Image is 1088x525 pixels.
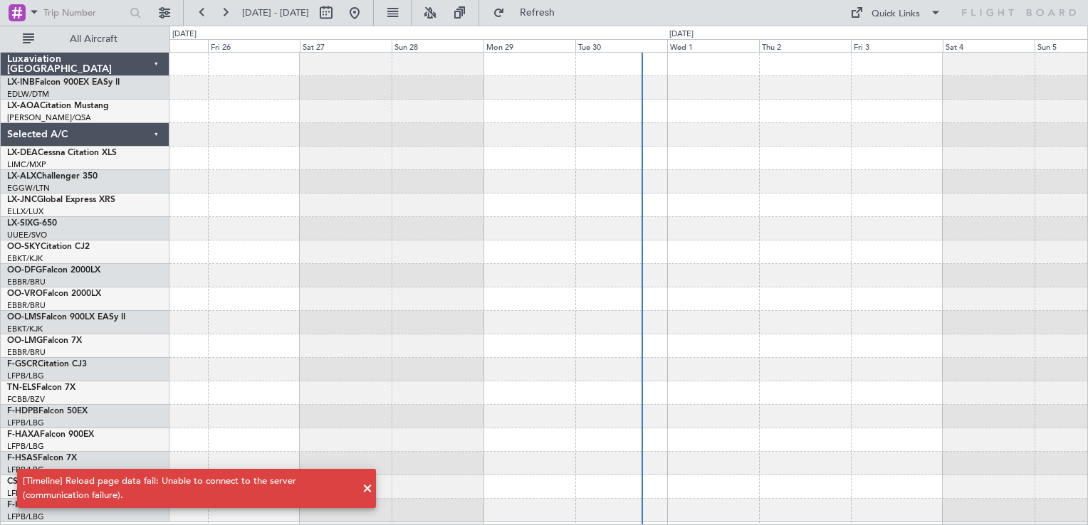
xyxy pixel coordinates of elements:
span: OO-VRO [7,290,43,298]
span: LX-AOA [7,102,40,110]
div: Sat 27 [300,39,392,52]
a: LX-JNCGlobal Express XRS [7,196,115,204]
input: Trip Number [43,2,125,23]
a: UUEE/SVO [7,230,47,240]
div: [DATE] [172,28,197,41]
a: F-GSCRCitation CJ3 [7,360,87,368]
button: Refresh [486,1,572,24]
button: Quick Links [843,1,948,24]
span: [DATE] - [DATE] [242,6,309,19]
a: F-HDPBFalcon 50EX [7,407,88,415]
div: Fri 26 [208,39,300,52]
span: F-GSCR [7,360,38,368]
a: EDLW/DTM [7,89,49,100]
span: LX-SIX [7,219,33,228]
a: FCBB/BZV [7,394,45,405]
span: F-HDPB [7,407,38,415]
div: Wed 1 [667,39,759,52]
a: EBBR/BRU [7,300,46,311]
div: Fri 3 [851,39,943,52]
a: OO-LMSFalcon 900LX EASy II [7,313,125,322]
a: OO-LMGFalcon 7X [7,336,82,345]
div: Mon 29 [483,39,575,52]
a: EGGW/LTN [7,183,50,193]
span: Refresh [508,8,567,18]
a: OO-DFGFalcon 2000LX [7,266,100,275]
button: All Aircraft [16,28,155,51]
div: Sun 28 [392,39,483,52]
div: [DATE] [669,28,694,41]
a: ELLX/LUX [7,206,43,217]
a: OO-VROFalcon 2000LX [7,290,101,298]
div: Sat 4 [943,39,1035,52]
a: [PERSON_NAME]/QSA [7,112,91,123]
span: OO-LMS [7,313,41,322]
a: LFPB/LBG [7,371,44,381]
span: LX-JNC [7,196,37,204]
a: TN-ELSFalcon 7X [7,383,75,392]
a: LX-DEACessna Citation XLS [7,149,117,157]
a: F-HAXAFalcon 900EX [7,430,94,439]
a: LX-INBFalcon 900EX EASy II [7,78,120,87]
div: [Timeline] Reload page data fail: Unable to connect to the server (communication failure). [23,474,355,502]
a: LX-AOACitation Mustang [7,102,109,110]
a: LFPB/LBG [7,418,44,428]
a: LIMC/MXP [7,159,46,170]
div: Quick Links [872,7,920,21]
a: LFPB/LBG [7,441,44,452]
span: TN-ELS [7,383,36,392]
a: OO-SKYCitation CJ2 [7,243,90,251]
span: LX-ALX [7,172,36,181]
span: LX-DEA [7,149,38,157]
a: LX-SIXG-650 [7,219,57,228]
span: All Aircraft [37,34,150,44]
div: Thu 2 [759,39,851,52]
span: OO-DFG [7,266,42,275]
a: EBKT/KJK [7,253,43,264]
a: EBBR/BRU [7,277,46,287]
span: OO-LMG [7,336,43,345]
a: EBBR/BRU [7,347,46,358]
a: LX-ALXChallenger 350 [7,172,98,181]
div: Tue 30 [575,39,667,52]
span: OO-SKY [7,243,41,251]
span: LX-INB [7,78,35,87]
a: EBKT/KJK [7,324,43,334]
span: F-HAXA [7,430,40,439]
